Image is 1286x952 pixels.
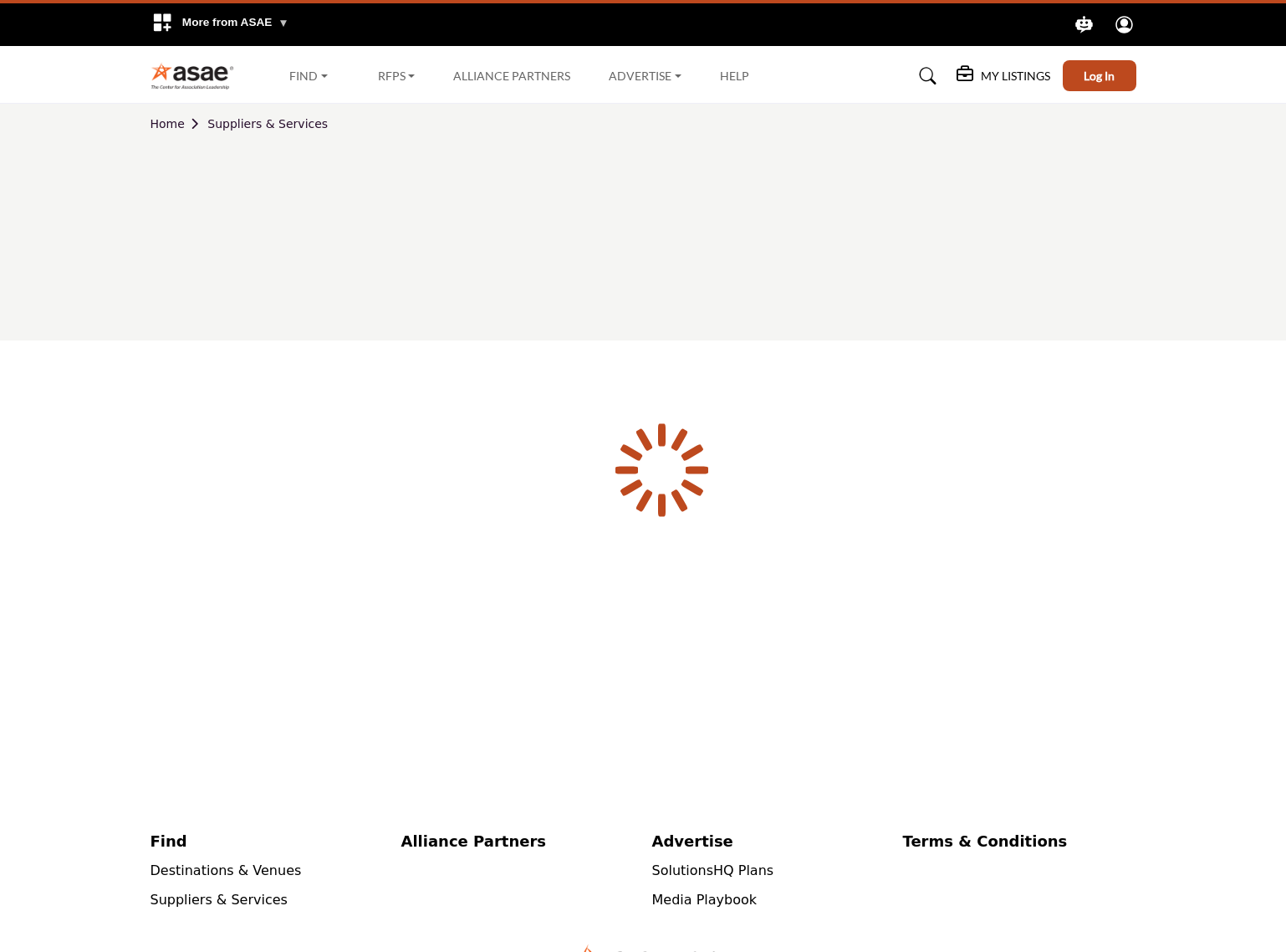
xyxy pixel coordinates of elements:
[903,830,1136,852] a: Terms & Conditions
[652,862,774,878] a: SolutionsHQ Plans
[151,892,288,908] a: Suppliers & Services
[141,3,299,46] div: More from ASAE
[366,64,427,88] a: RFPs
[652,892,758,908] a: Media Playbook
[151,117,208,131] a: Home
[652,830,885,852] a: Advertise
[720,69,749,83] a: Help
[278,64,339,88] a: Find
[453,69,570,83] a: Alliance Partners
[597,64,693,88] a: Advertise
[981,69,1050,84] h5: My Listings
[1063,60,1136,91] button: Log In
[903,63,947,90] a: Search
[182,16,289,28] span: More from ASAE
[957,66,1050,86] div: My Listings
[1084,69,1115,83] span: Log In
[401,830,635,852] a: Alliance Partners
[151,862,302,878] a: Destinations & Venues
[207,117,328,131] a: Suppliers & Services
[151,62,243,90] img: Site Logo
[151,830,384,852] a: Find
